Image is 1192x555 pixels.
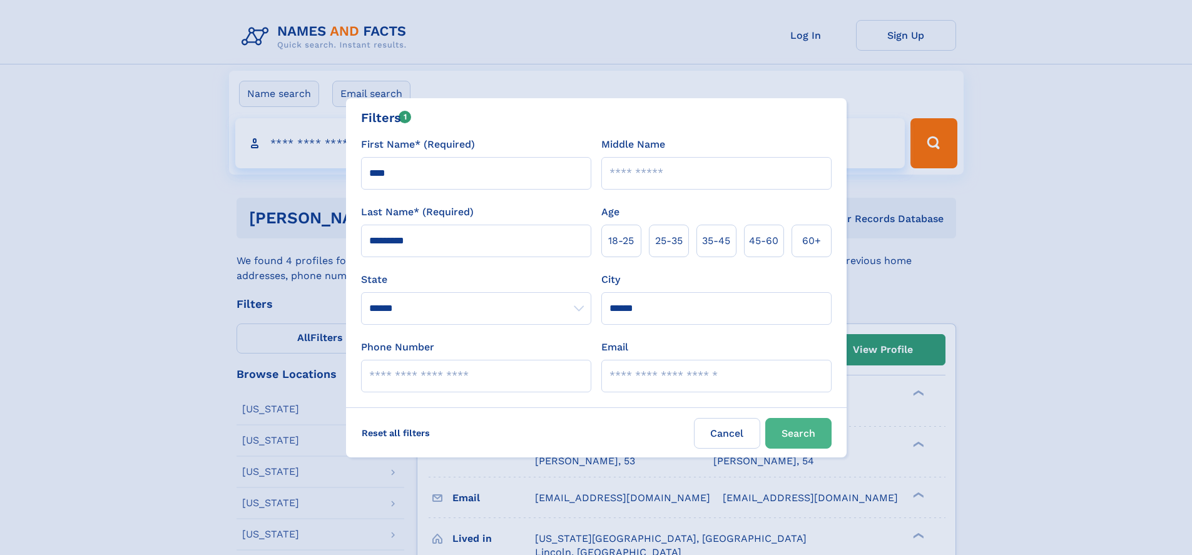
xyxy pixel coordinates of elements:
[608,233,634,248] span: 18‑25
[702,233,730,248] span: 35‑45
[749,233,778,248] span: 45‑60
[354,418,438,448] label: Reset all filters
[601,340,628,355] label: Email
[601,137,665,152] label: Middle Name
[601,272,620,287] label: City
[361,205,474,220] label: Last Name* (Required)
[694,418,760,449] label: Cancel
[601,205,619,220] label: Age
[655,233,683,248] span: 25‑35
[765,418,832,449] button: Search
[802,233,821,248] span: 60+
[361,137,475,152] label: First Name* (Required)
[361,272,591,287] label: State
[361,108,412,127] div: Filters
[361,340,434,355] label: Phone Number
